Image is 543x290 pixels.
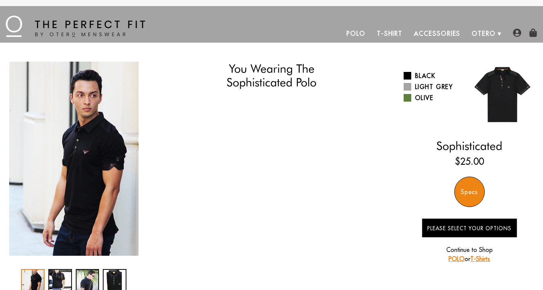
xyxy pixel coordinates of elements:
[422,218,517,237] button: Please Select Your Options
[529,29,537,37] img: shopping-bag-icon.png
[404,139,536,153] h2: Sophisticated
[513,29,521,37] img: user-account-icon.png
[455,155,484,168] ins: $25.00
[449,255,465,263] a: POLO
[408,24,466,43] a: Accessories
[8,62,140,256] div: 1 / 4
[341,24,371,43] a: Polo
[422,245,517,263] p: Continue to Shop or
[470,255,490,263] a: T-Shirts
[6,16,145,37] img: The Perfect Fit - by Otero Menswear - Logo
[404,82,464,91] a: Light Grey
[9,62,139,256] img: IMG_2215_copy_36f57b9c-8390-45a9-9ca2-faecd04841ef_340x.jpg
[427,225,511,232] span: Please Select Your Options
[404,71,464,80] a: Black
[371,24,408,43] a: T-Shirt
[454,177,485,207] div: Specs
[466,24,501,43] a: Otero
[184,62,358,89] h1: You Wearing The Sophisticated Polo
[404,93,464,102] a: Olive
[470,62,535,127] img: 019.jpg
